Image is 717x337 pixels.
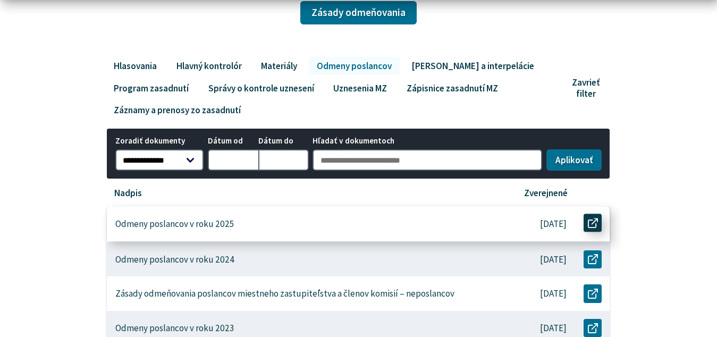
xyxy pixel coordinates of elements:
a: Hlasovania [106,57,164,75]
p: [DATE] [540,254,567,265]
input: Dátum do [258,149,309,171]
p: [DATE] [540,218,567,230]
p: [DATE] [540,323,567,334]
a: Materiály [254,57,305,75]
select: Zoradiť dokumenty [115,149,204,171]
a: Hlavný kontrolór [168,57,249,75]
a: [PERSON_NAME] a interpelácie [403,57,542,75]
span: Zoradiť dokumenty [115,137,204,146]
a: Správy o kontrole uznesení [200,79,322,97]
p: Zásady odmeňovania poslancov miestneho zastupiteľstva a členov komisií – neposlancov [115,288,454,299]
a: Program zasadnutí [106,79,196,97]
input: Dátum od [208,149,258,171]
p: Odmeny poslancov v roku 2025 [115,218,234,230]
p: Odmeny poslancov v roku 2024 [115,254,234,265]
input: Hľadať v dokumentoch [313,149,542,171]
button: Aplikovať [546,149,602,171]
a: Zápisnice zasadnutí MZ [399,79,505,97]
p: Nadpis [114,188,142,199]
a: Uznesenia MZ [326,79,395,97]
a: Odmeny poslancov [309,57,399,75]
a: Zásady odmeňovania [300,1,417,24]
span: Hľadať v dokumentoch [313,137,542,146]
p: [DATE] [540,288,567,299]
span: Dátum od [208,137,258,146]
p: Zverejnené [524,188,568,199]
a: Záznamy a prenosy zo zasadnutí [106,101,248,119]
button: Zavrieť filter [565,77,611,99]
span: Zavrieť filter [572,77,600,99]
p: Odmeny poslancov v roku 2023 [115,323,234,334]
span: Dátum do [258,137,309,146]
